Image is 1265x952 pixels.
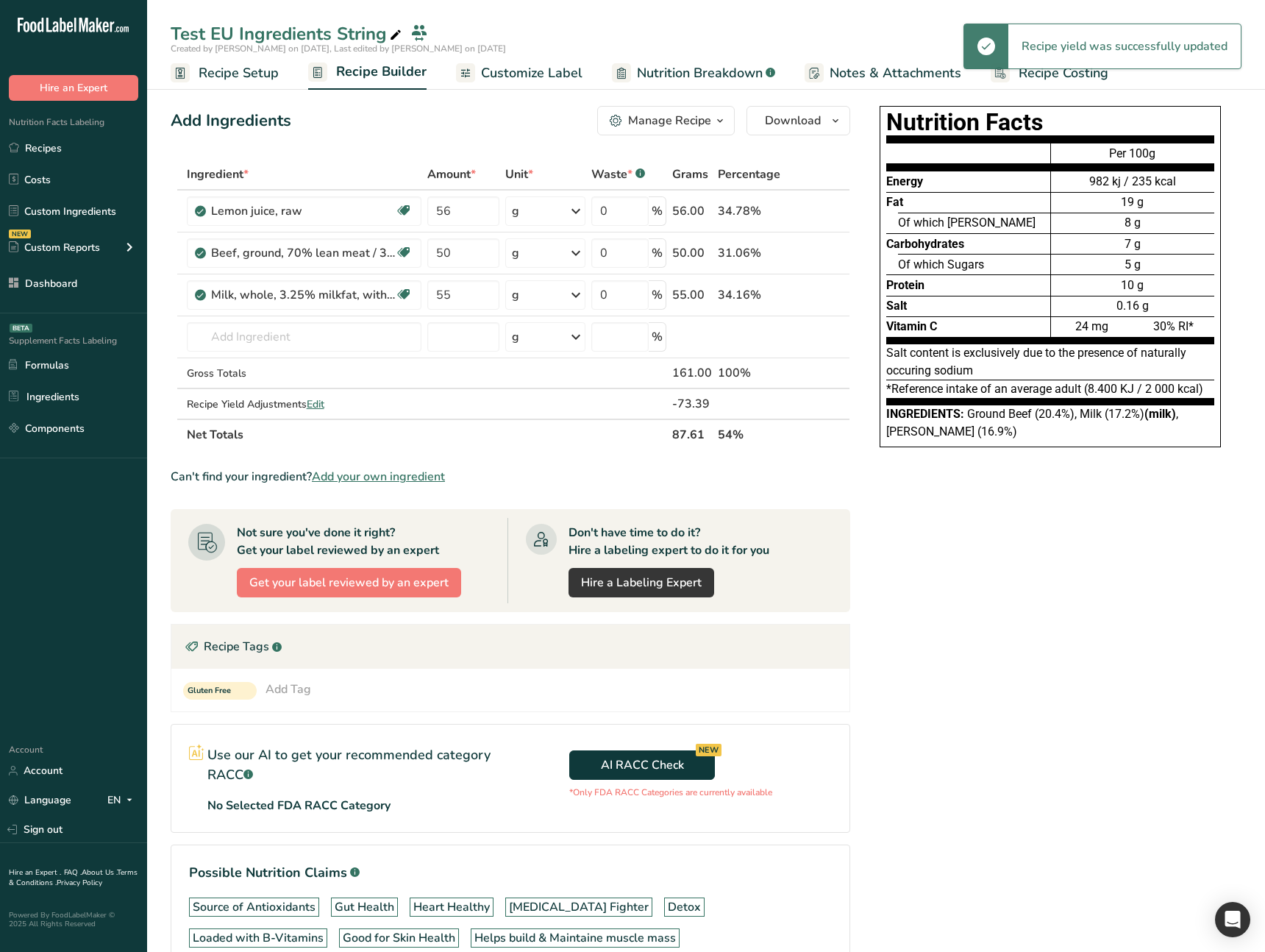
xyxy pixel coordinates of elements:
div: *Reference intake of an average adult (8.400 KJ / 2 000 kcal) [886,380,1214,405]
button: Hire an Expert [9,75,138,101]
span: Grams [672,166,708,183]
div: BETA [10,324,32,333]
div: Helps build & Maintaine muscle mass [474,929,676,947]
span: Ground Beef (20.4%), Milk (17.2%) , [PERSON_NAME] (16.9%) [886,407,1178,438]
div: Per 100g [1051,143,1214,171]
div: Add Ingredients [171,109,291,133]
span: Nutrition Breakdown [637,63,763,83]
span: Gluten Free [188,685,239,697]
span: Recipe Setup [199,63,279,83]
div: Add Tag [266,681,311,698]
div: Open Intercom Messenger [1215,902,1250,937]
span: Unit [505,166,533,183]
div: Recipe Yield Adjustments [187,397,421,412]
div: 10 g [1051,274,1214,295]
p: Use our AI to get your recommended category RACC [207,745,493,785]
span: Fat [886,195,903,209]
div: Milk, whole, 3.25% milkfat, without added vitamin A and [MEDICAL_DATA] [211,286,395,304]
div: Not sure you've done it right? Get your label reviewed by an expert [237,524,439,559]
div: 5 g [1051,254,1214,274]
div: g [512,244,519,262]
button: Manage Recipe [597,106,735,135]
span: Carbohydrates [886,237,964,251]
div: Recipe yield was successfully updated [1008,24,1241,68]
div: Waste [591,166,645,183]
span: Of which [PERSON_NAME] [898,216,1036,230]
a: Recipe Costing [991,57,1108,90]
b: (milk) [1144,407,1176,421]
div: 100% [718,364,780,382]
div: [MEDICAL_DATA] Fighter [509,898,649,916]
div: 7 g [1051,233,1214,254]
div: g [512,328,519,346]
div: 34.16% [718,286,780,304]
button: AI RACC Check NEW [569,750,715,780]
div: Detox [668,898,701,916]
span: Amount [427,166,476,183]
div: Test EU Ingredients String [171,21,405,47]
span: Edit [307,397,324,411]
div: 34.78% [718,202,780,220]
span: Ingredients: [886,407,964,421]
div: EN [107,792,138,809]
div: 56.00 [672,202,712,220]
div: 31.06% [718,244,780,262]
a: Customize Label [456,57,582,90]
a: Recipe Setup [171,57,279,90]
span: Ingredient [187,166,249,183]
div: 24 mg [1051,316,1133,337]
div: Don't have time to do it? Hire a labeling expert to do it for you [569,524,769,559]
span: Add your own ingredient [312,468,445,486]
a: FAQ . [64,867,82,878]
span: Get your label reviewed by an expert [249,574,449,592]
div: Beef, ground, 70% lean meat / 30% fat, raw [211,244,395,262]
div: 982 kj / 235 kcal [1051,173,1214,191]
div: Manage Recipe [628,112,711,129]
button: Download [746,106,850,135]
span: Vitamin C [886,319,937,333]
span: Download [765,112,821,129]
p: *Only FDA RACC Categories are currently available [569,786,772,799]
div: 55.00 [672,286,712,304]
a: Language [9,787,71,813]
span: Protein [886,278,924,292]
span: 30% RI* [1153,319,1194,333]
div: 161.00 [672,364,712,382]
span: Recipe Builder [336,62,427,82]
a: Hire an Expert . [9,867,61,878]
div: NEW [696,744,721,756]
a: Hire a Labeling Expert [569,568,714,597]
span: Energy [886,174,923,188]
span: AI RACC Check [601,756,684,774]
div: Custom Reports [9,240,100,255]
a: About Us . [82,867,117,878]
div: 8 g [1051,213,1214,233]
a: Terms & Conditions . [9,867,138,888]
span: Recipe Costing [1019,63,1108,83]
div: g [512,202,519,220]
div: Powered By FoodLabelMaker © 2025 All Rights Reserved [9,911,138,928]
div: Can't find your ingredient? [171,468,850,486]
th: 54% [715,419,783,450]
button: Get your label reviewed by an expert [237,568,461,597]
h1: Nutrition Facts [886,113,1214,132]
div: Recipe Tags [171,625,849,669]
th: 87.61 [669,419,715,450]
div: Heart Healthy [413,898,490,916]
span: Percentage [718,166,780,183]
div: NEW [9,230,31,238]
span: Notes & Attachments [830,63,961,83]
div: Gross Totals [187,366,421,381]
div: -73.39 [672,395,712,413]
a: Notes & Attachments [805,57,961,90]
div: g [512,286,519,304]
span: Salt [886,299,907,313]
h1: Possible Nutrition Claims [189,863,832,883]
div: 0.16 g [1051,296,1214,316]
a: Nutrition Breakdown [612,57,775,90]
div: Salt content is exclusively due to the presence of naturally occuring sodium [886,344,1214,380]
span: Customize Label [481,63,582,83]
div: Source of Antioxidants [193,898,316,916]
span: Created by [PERSON_NAME] on [DATE], Last edited by [PERSON_NAME] on [DATE] [171,43,506,54]
p: No Selected FDA RACC Category [207,797,391,814]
